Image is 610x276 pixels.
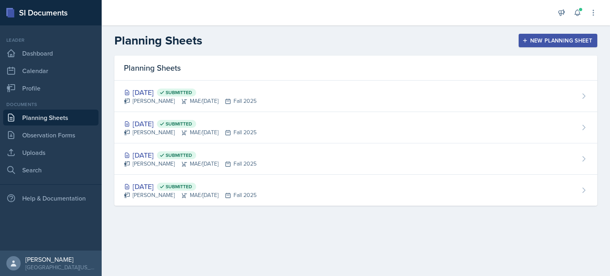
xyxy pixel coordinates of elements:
[124,150,257,160] div: [DATE]
[166,152,192,158] span: Submitted
[114,112,597,143] a: [DATE] Submitted [PERSON_NAME]MAE/[DATE]Fall 2025
[3,127,98,143] a: Observation Forms
[124,191,257,199] div: [PERSON_NAME] MAE/[DATE] Fall 2025
[124,128,257,137] div: [PERSON_NAME] MAE/[DATE] Fall 2025
[519,34,597,47] button: New Planning Sheet
[114,33,202,48] h2: Planning Sheets
[124,97,257,105] div: [PERSON_NAME] MAE/[DATE] Fall 2025
[524,37,592,44] div: New Planning Sheet
[166,183,192,190] span: Submitted
[114,56,597,81] div: Planning Sheets
[25,255,95,263] div: [PERSON_NAME]
[3,162,98,178] a: Search
[3,190,98,206] div: Help & Documentation
[25,263,95,271] div: [GEOGRAPHIC_DATA][US_STATE] in [GEOGRAPHIC_DATA]
[3,63,98,79] a: Calendar
[114,81,597,112] a: [DATE] Submitted [PERSON_NAME]MAE/[DATE]Fall 2025
[3,45,98,61] a: Dashboard
[3,80,98,96] a: Profile
[124,118,257,129] div: [DATE]
[114,143,597,175] a: [DATE] Submitted [PERSON_NAME]MAE/[DATE]Fall 2025
[166,89,192,96] span: Submitted
[124,160,257,168] div: [PERSON_NAME] MAE/[DATE] Fall 2025
[3,101,98,108] div: Documents
[114,175,597,206] a: [DATE] Submitted [PERSON_NAME]MAE/[DATE]Fall 2025
[3,37,98,44] div: Leader
[3,110,98,125] a: Planning Sheets
[124,181,257,192] div: [DATE]
[3,145,98,160] a: Uploads
[166,121,192,127] span: Submitted
[124,87,257,98] div: [DATE]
